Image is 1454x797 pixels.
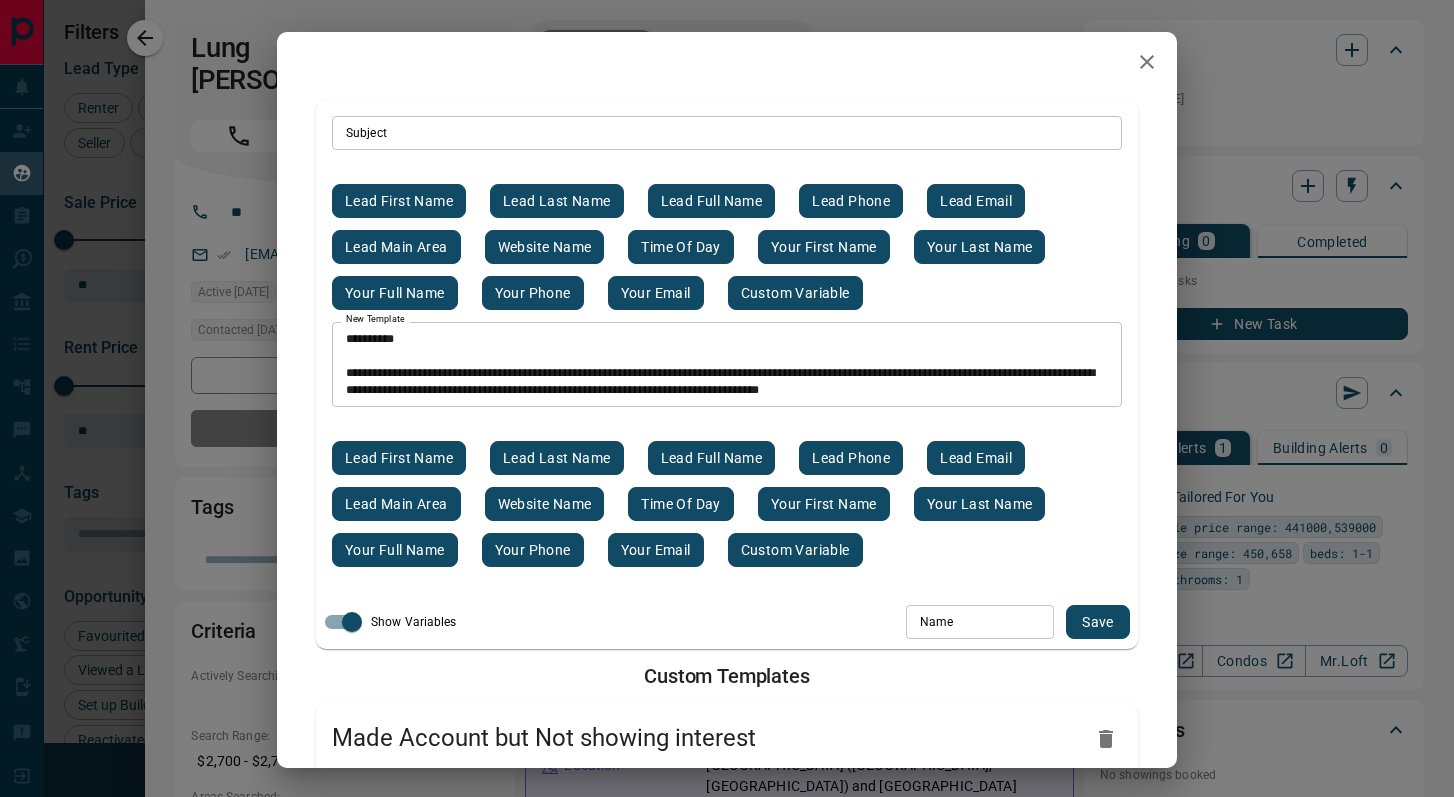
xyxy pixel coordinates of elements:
[332,276,458,310] button: Your full name
[490,441,624,475] button: Lead last name
[758,487,890,521] button: Your first name
[485,487,605,521] button: Website name
[608,533,704,567] button: Your email
[758,230,890,264] button: Your first name
[332,441,466,475] button: Lead first name
[1066,605,1130,639] button: save new template
[485,230,605,264] button: Website name
[346,313,405,326] label: New Template
[490,184,624,218] button: Lead last name
[914,487,1046,521] button: Your last name
[332,533,458,567] button: Your full name
[648,184,776,218] button: Lead full name
[332,487,461,521] button: Lead main area
[927,184,1025,218] button: Lead email
[332,723,1082,755] span: Made Account but Not showing interest
[482,533,584,567] button: Your phone
[648,441,776,475] button: Lead full name
[799,441,903,475] button: Lead phone
[301,664,1153,688] h2: Custom Templates
[914,230,1046,264] button: Your last name
[728,276,863,310] button: Custom Variable
[728,533,863,567] button: Custom Variable
[628,230,733,264] button: Time of day
[608,276,704,310] button: Your email
[332,184,466,218] button: Lead first name
[927,441,1025,475] button: Lead email
[628,487,733,521] button: Time of day
[482,276,584,310] button: Your phone
[371,613,457,631] span: Show Variables
[799,184,903,218] button: Lead phone
[332,230,461,264] button: Lead main area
